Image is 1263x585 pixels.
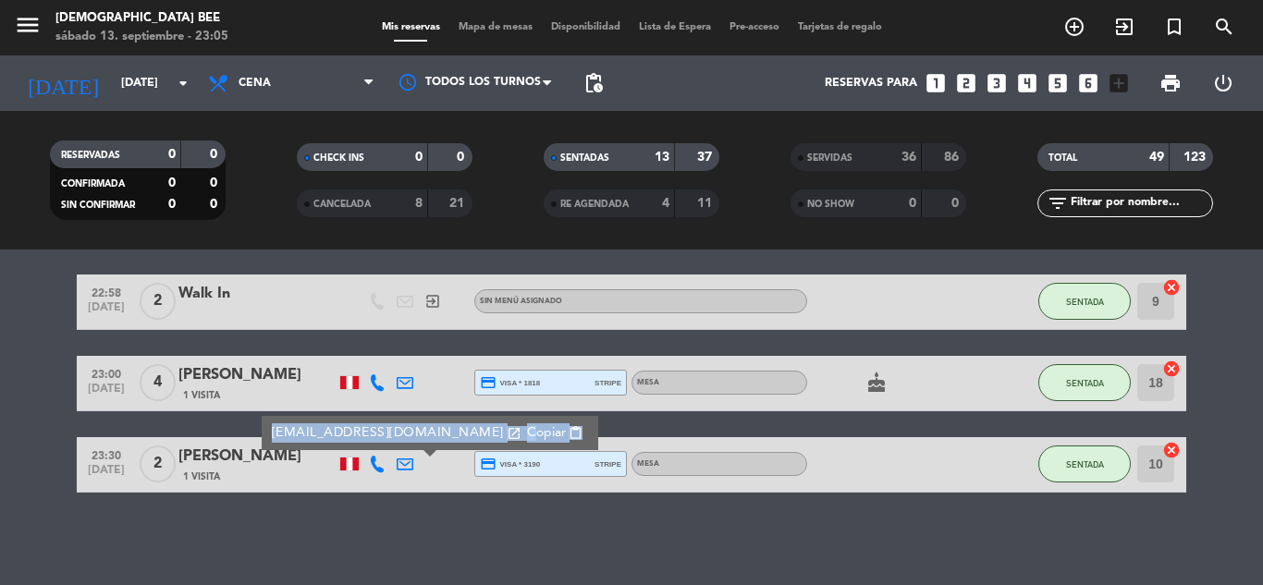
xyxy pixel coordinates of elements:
[168,177,176,189] strong: 0
[83,301,129,323] span: [DATE]
[901,151,916,164] strong: 36
[14,11,42,45] button: menu
[924,71,948,95] i: looks_one
[1069,193,1212,213] input: Filtrar por nombre...
[1076,71,1100,95] i: looks_6
[480,456,497,472] i: credit_card
[55,28,228,46] div: sábado 13. septiembre - 23:05
[1048,153,1077,163] span: TOTAL
[985,71,1009,95] i: looks_3
[569,426,582,440] span: content_paste
[1066,378,1104,388] span: SENTADA
[1196,55,1249,111] div: LOG OUT
[83,444,129,465] span: 23:30
[951,197,963,210] strong: 0
[480,374,540,391] span: visa * 1818
[560,153,609,163] span: SENTADAS
[720,22,789,32] span: Pre-acceso
[1162,278,1181,297] i: cancel
[210,148,221,161] strong: 0
[1038,364,1131,401] button: SENTADA
[61,201,135,210] span: SIN CONFIRMAR
[807,200,854,209] span: NO SHOW
[909,197,916,210] strong: 0
[637,460,659,468] span: Mesa
[1107,71,1131,95] i: add_box
[424,293,441,310] i: exit_to_app
[210,198,221,211] strong: 0
[1063,16,1085,38] i: add_circle_outline
[313,200,371,209] span: CANCELADA
[14,63,112,104] i: [DATE]
[1162,360,1181,378] i: cancel
[1183,151,1209,164] strong: 123
[480,374,497,391] i: credit_card
[183,388,220,403] span: 1 Visita
[954,71,978,95] i: looks_two
[415,197,423,210] strong: 8
[168,198,176,211] strong: 0
[83,362,129,384] span: 23:00
[825,77,917,90] span: Reservas para
[865,372,888,394] i: cake
[172,72,194,94] i: arrow_drop_down
[373,22,449,32] span: Mis reservas
[637,379,659,386] span: Mesa
[449,22,542,32] span: Mapa de mesas
[415,151,423,164] strong: 0
[178,282,336,306] div: Walk In
[697,197,716,210] strong: 11
[521,422,589,444] button: Copiarcontent_paste
[83,281,129,302] span: 22:58
[1162,441,1181,459] i: cancel
[239,77,271,90] span: Cena
[542,22,630,32] span: Disponibilidad
[61,151,120,160] span: RESERVADAS
[61,179,125,189] span: CONFIRMADA
[55,9,228,28] div: [DEMOGRAPHIC_DATA] Bee
[1066,297,1104,307] span: SENTADA
[210,177,221,189] strong: 0
[1046,71,1070,95] i: looks_5
[655,151,669,164] strong: 13
[183,469,220,484] span: 1 Visita
[168,148,176,161] strong: 0
[1159,72,1182,94] span: print
[449,197,468,210] strong: 21
[1066,459,1104,469] span: SENTADA
[83,464,129,485] span: [DATE]
[140,364,176,401] span: 4
[697,151,716,164] strong: 37
[560,200,629,209] span: RE AGENDADA
[480,298,562,305] span: Sin menú asignado
[582,72,605,94] span: pending_actions
[595,458,621,470] span: stripe
[1047,192,1069,214] i: filter_list
[178,445,336,469] div: [PERSON_NAME]
[1213,16,1235,38] i: search
[1015,71,1039,95] i: looks_4
[789,22,891,32] span: Tarjetas de regalo
[1149,151,1164,164] strong: 49
[595,377,621,389] span: stripe
[178,363,336,387] div: [PERSON_NAME]
[944,151,963,164] strong: 86
[140,445,176,482] span: 2
[313,153,364,163] span: CHECK INS
[630,22,720,32] span: Lista de Espera
[1212,72,1234,94] i: power_settings_new
[1038,445,1131,482] button: SENTADA
[507,425,521,440] i: open_in_new
[457,151,468,164] strong: 0
[140,283,176,320] span: 2
[527,423,566,443] span: Copiar
[807,153,852,163] span: SERVIDAS
[272,422,521,444] a: [EMAIL_ADDRESS][DOMAIN_NAME]open_in_new
[14,11,42,39] i: menu
[1163,16,1185,38] i: turned_in_not
[1038,283,1131,320] button: SENTADA
[480,456,540,472] span: visa * 3190
[662,197,669,210] strong: 4
[1113,16,1135,38] i: exit_to_app
[83,383,129,404] span: [DATE]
